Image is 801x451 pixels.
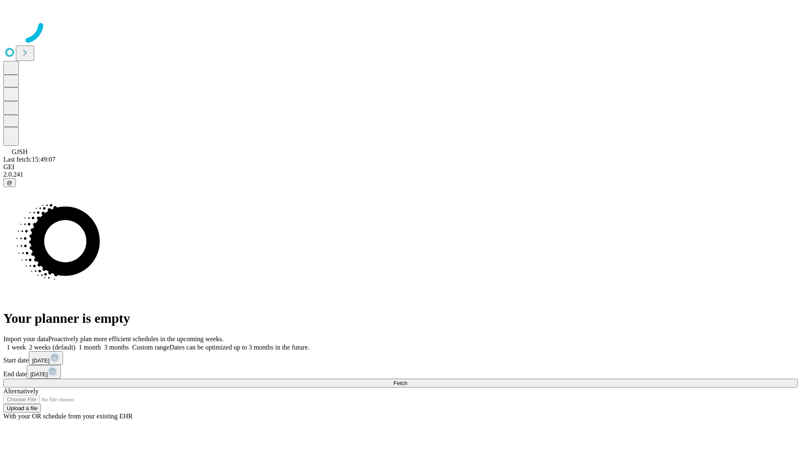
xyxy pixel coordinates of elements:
[3,404,41,413] button: Upload a file
[3,388,38,395] span: Alternatively
[3,335,48,342] span: Import your data
[132,344,169,351] span: Custom range
[29,351,63,365] button: [DATE]
[3,413,133,420] span: With your OR schedule from your existing EHR
[3,379,798,388] button: Fetch
[3,365,798,379] div: End date
[7,180,13,186] span: @
[79,344,101,351] span: 1 month
[169,344,309,351] span: Dates can be optimized up to 3 months in the future.
[32,357,50,364] span: [DATE]
[7,344,26,351] span: 1 week
[3,311,798,326] h1: Your planner is empty
[3,171,798,178] div: 2.0.241
[104,344,129,351] span: 3 months
[3,351,798,365] div: Start date
[48,335,224,342] span: Proactively plan more efficient schedules in the upcoming weeks.
[3,163,798,171] div: GEI
[27,365,61,379] button: [DATE]
[3,156,55,163] span: Last fetch: 15:49:07
[393,380,407,386] span: Fetch
[3,178,16,187] button: @
[29,344,76,351] span: 2 weeks (default)
[30,371,48,378] span: [DATE]
[12,148,28,155] span: GJSH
